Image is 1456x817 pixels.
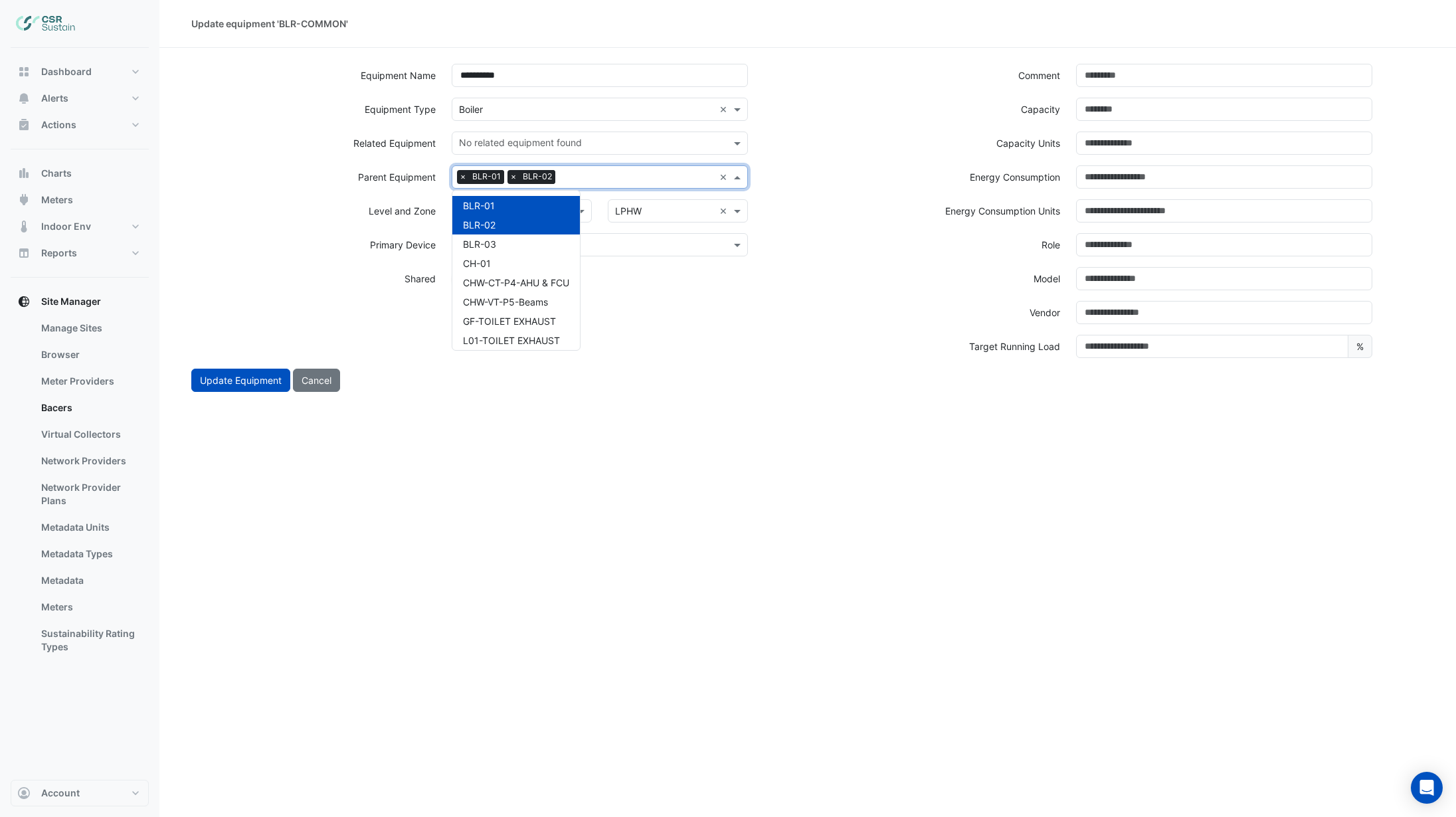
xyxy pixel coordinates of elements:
[452,98,748,121] app-ace-select: Select equipment type
[11,85,149,112] button: Alerts
[1018,64,1060,87] label: Comment
[16,11,76,37] img: Company Logo
[31,395,149,421] a: Bacers
[17,118,31,132] app-icon: Actions
[41,246,77,260] span: Reports
[457,170,469,183] span: ×
[41,65,92,78] span: Dashboard
[463,200,495,211] span: BLR-01
[41,786,80,800] span: Account
[31,620,149,660] a: Sustainability Rating Types
[17,193,31,207] app-icon: Meters
[11,187,149,213] button: Meters
[11,160,149,187] button: Charts
[719,204,731,218] span: Clear
[463,335,560,346] span: L01-TOILET EXHAUST
[369,199,436,223] label: Level and Zone
[31,594,149,620] a: Meters
[191,369,290,392] button: Update Equipment
[969,335,1060,358] label: Target Running Load
[719,102,731,116] span: Clear
[463,277,569,288] span: CHW-CT-P4-AHU & FCU
[11,315,149,666] div: Site Manager
[1030,301,1060,324] label: Vendor
[519,170,555,183] span: BLR-02
[31,341,149,368] a: Browser
[31,368,149,395] a: Meter Providers
[365,98,436,121] label: Equipment Type
[31,448,149,474] a: Network Providers
[463,219,496,230] span: BLR-02
[17,65,31,78] app-icon: Dashboard
[31,315,149,341] a: Manage Sites
[31,421,149,448] a: Virtual Collectors
[41,167,72,180] span: Charts
[41,220,91,233] span: Indoor Env
[463,316,556,327] span: GF-TOILET EXHAUST
[293,369,340,392] button: Cancel
[719,170,731,184] span: Clear
[31,567,149,594] a: Metadata
[1021,98,1060,121] label: Capacity
[469,170,504,183] span: BLR-01
[1042,233,1060,256] label: Role
[17,295,31,308] app-icon: Site Manager
[11,288,149,315] button: Site Manager
[996,132,1060,155] label: Capacity Units
[41,295,101,308] span: Site Manager
[31,514,149,541] a: Metadata Units
[1034,267,1060,290] label: Model
[405,267,436,290] label: Shared
[507,170,519,183] span: ×
[1348,335,1372,358] span: %
[463,238,496,250] span: BLR-03
[945,199,1060,223] label: Energy Consumption Units
[17,220,31,233] app-icon: Indoor Env
[41,92,68,105] span: Alerts
[41,118,76,132] span: Actions
[11,112,149,138] button: Actions
[463,296,548,308] span: CHW-VT-P5-Beams
[31,474,149,514] a: Network Provider Plans
[11,780,149,806] button: Account
[1411,772,1443,804] div: Open Intercom Messenger
[358,165,436,189] label: Parent Equipment
[17,246,31,260] app-icon: Reports
[970,165,1060,189] label: Energy Consumption
[457,136,582,153] div: No related equipment found
[463,258,491,269] span: CH-01
[452,191,580,350] div: Options List
[11,240,149,266] button: Reports
[17,92,31,105] app-icon: Alerts
[11,58,149,85] button: Dashboard
[17,167,31,180] app-icon: Charts
[11,213,149,240] button: Indoor Env
[31,541,149,567] a: Metadata Types
[41,193,73,207] span: Meters
[353,132,436,155] label: Related Equipment
[370,233,436,256] label: Primary Device
[444,267,756,301] div: Equipment with parent or descendant cannot be shared.
[361,64,436,87] label: Equipment Name
[191,17,348,31] div: Update equipment 'BLR-COMMON'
